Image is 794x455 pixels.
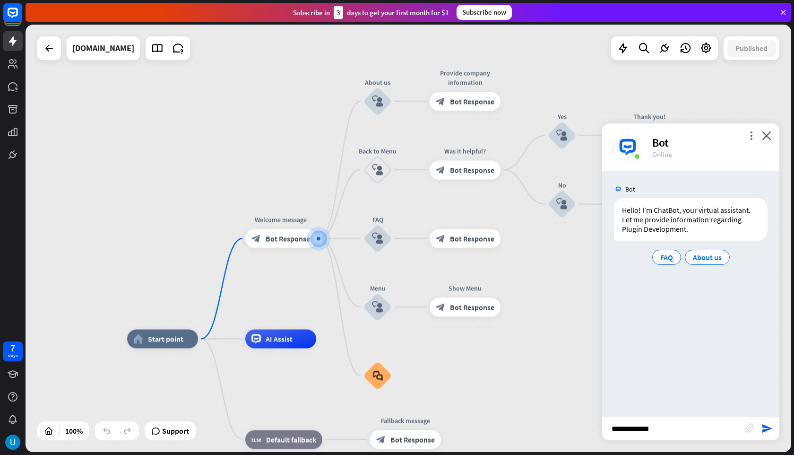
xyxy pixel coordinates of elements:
[693,253,722,262] span: About us
[238,215,323,224] div: Welcome message
[423,283,508,293] div: Show Menu
[727,40,776,57] button: Published
[372,164,383,175] i: block_user_input
[363,416,448,425] div: Fallback message
[72,36,134,60] div: webnotics.org
[251,435,261,444] i: block_fallback
[266,234,310,243] span: Bot Response
[534,112,590,122] div: Yes
[334,6,343,19] div: 3
[349,146,406,156] div: Back to Menu
[652,150,768,159] div: Online
[8,352,17,359] div: days
[372,96,383,107] i: block_user_input
[450,234,494,243] span: Bot Response
[745,423,755,433] i: block_attachment
[10,344,15,352] div: 7
[556,130,568,141] i: block_user_input
[372,233,383,244] i: block_user_input
[450,302,494,312] span: Bot Response
[747,131,756,140] i: more_vert
[349,78,406,87] div: About us
[266,334,293,344] span: AI Assist
[761,423,773,434] i: send
[148,334,183,344] span: Start point
[652,135,768,150] div: Bot
[625,185,635,193] span: Bot
[372,301,383,313] i: block_user_input
[162,423,189,438] span: Support
[436,302,445,312] i: block_bot_response
[8,4,36,32] button: Open LiveChat chat widget
[762,131,771,140] i: close
[534,181,590,190] div: No
[457,5,512,20] div: Subscribe now
[390,435,435,444] span: Bot Response
[450,96,494,106] span: Bot Response
[436,234,445,243] i: block_bot_response
[349,283,406,293] div: Menu
[614,198,768,241] div: Hello! I’m ChatBot, your virtual assistant. Let me provide information regarding Plugin Development.
[293,6,449,19] div: Subscribe in days to get your first month for $1
[423,146,508,156] div: Was it helpful?
[266,435,316,444] span: Default fallback
[133,334,143,344] i: home_2
[423,68,508,87] div: Provide company information
[436,96,445,106] i: block_bot_response
[450,165,494,175] span: Bot Response
[376,435,386,444] i: block_bot_response
[349,215,406,224] div: FAQ
[373,370,383,381] i: block_faq
[62,423,86,438] div: 100%
[3,341,23,361] a: 7 days
[251,234,261,243] i: block_bot_response
[556,199,568,210] i: block_user_input
[436,165,445,175] i: block_bot_response
[607,112,692,122] div: Thank you!
[660,253,673,262] span: FAQ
